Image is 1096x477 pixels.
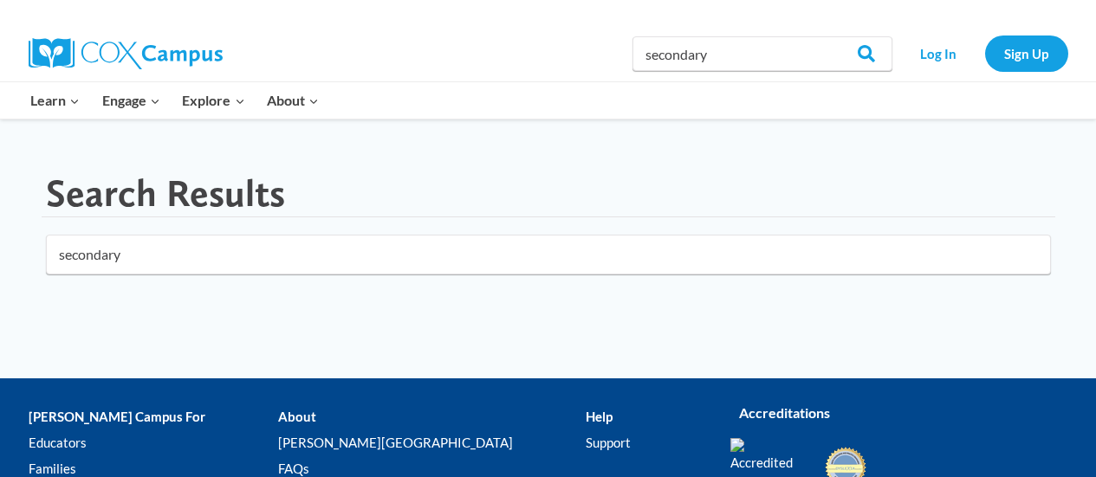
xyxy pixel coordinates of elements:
[632,36,892,71] input: Search Cox Campus
[29,38,223,69] img: Cox Campus
[29,430,278,456] a: Educators
[102,89,160,112] span: Engage
[182,89,244,112] span: Explore
[46,235,1051,274] input: Search for...
[30,89,80,112] span: Learn
[901,35,1068,71] nav: Secondary Navigation
[901,35,976,71] a: Log In
[267,89,319,112] span: About
[20,82,330,119] nav: Primary Navigation
[278,430,586,456] a: [PERSON_NAME][GEOGRAPHIC_DATA]
[739,404,830,421] strong: Accreditations
[985,35,1068,71] a: Sign Up
[586,430,704,456] a: Support
[46,171,285,216] h1: Search Results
